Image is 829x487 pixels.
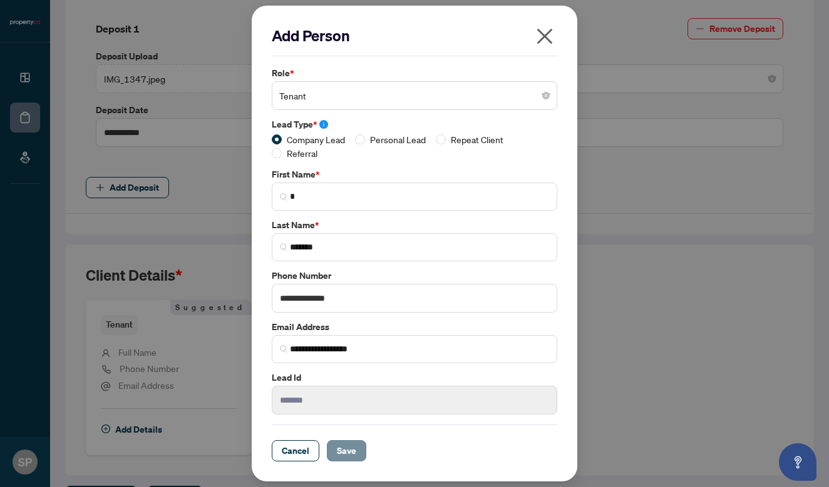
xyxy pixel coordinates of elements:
[327,440,366,461] button: Save
[272,218,557,232] label: Last Name
[446,133,508,146] span: Repeat Client
[280,193,287,201] img: search_icon
[272,320,557,334] label: Email Address
[272,269,557,283] label: Phone Number
[319,120,328,129] span: info-circle
[282,133,350,146] span: Company Lead
[535,26,555,46] span: close
[272,371,557,384] label: Lead Id
[282,441,309,461] span: Cancel
[280,243,287,251] img: search_icon
[280,345,287,353] img: search_icon
[337,441,356,461] span: Save
[272,168,557,181] label: First Name
[272,26,557,46] h2: Add Person
[279,84,550,108] span: Tenant
[542,92,550,99] span: close-circle
[282,146,322,160] span: Referral
[365,133,431,146] span: Personal Lead
[272,66,557,80] label: Role
[272,440,319,461] button: Cancel
[779,443,816,481] button: Open asap
[272,118,557,131] label: Lead Type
